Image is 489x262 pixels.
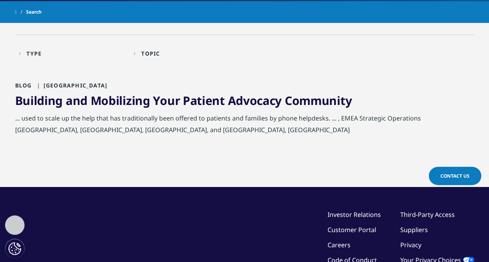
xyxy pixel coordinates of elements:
[400,210,455,219] a: Third-Party Access
[15,112,474,140] div: ... used to scale up the help that has traditionally been offered to patients and families by pho...
[26,5,42,19] span: Search
[328,225,376,234] a: Customer Portal
[440,173,470,179] span: Contact Us
[34,82,108,89] span: [GEOGRAPHIC_DATA]
[15,93,352,108] a: Building and Mobilizing Your Patient Advocacy Community
[141,50,160,57] div: Topic facet.
[400,225,428,234] a: Suppliers
[400,241,421,249] a: Privacy
[26,50,42,57] div: Type facet.
[5,239,25,258] button: Cookie 設定
[15,82,32,89] span: Blog
[429,167,481,185] a: Contact Us
[328,241,351,249] a: Careers
[328,210,381,219] a: Investor Relations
